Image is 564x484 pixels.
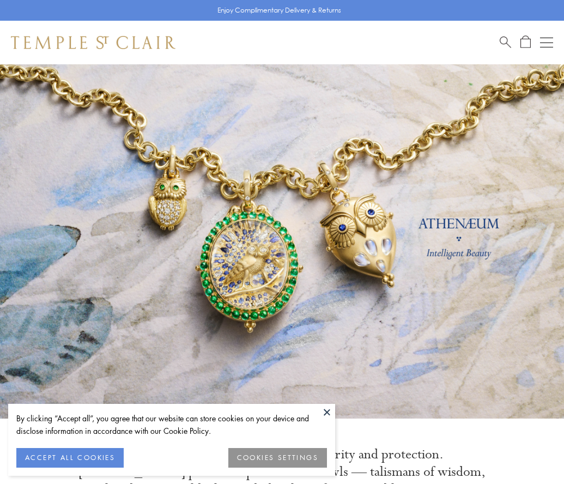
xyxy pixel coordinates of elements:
[217,5,341,16] p: Enjoy Complimentary Delivery & Returns
[16,412,327,437] div: By clicking “Accept all”, you agree that our website can store cookies on your device and disclos...
[16,448,124,468] button: ACCEPT ALL COOKIES
[228,448,327,468] button: COOKIES SETTINGS
[520,35,531,49] a: Open Shopping Bag
[540,36,553,49] button: Open navigation
[500,35,511,49] a: Search
[11,36,175,49] img: Temple St. Clair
